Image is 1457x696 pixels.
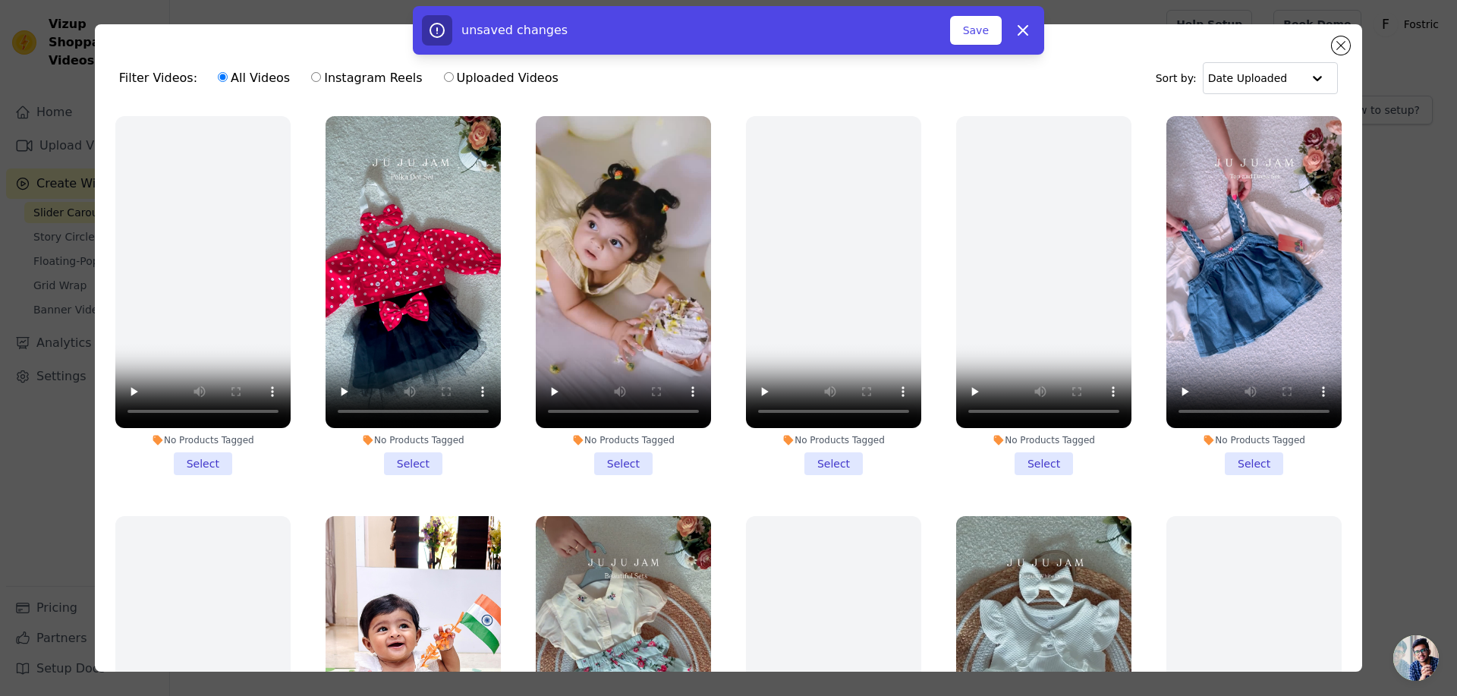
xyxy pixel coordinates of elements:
[443,68,559,88] label: Uploaded Videos
[956,434,1131,446] div: No Products Tagged
[746,434,921,446] div: No Products Tagged
[536,434,711,446] div: No Products Tagged
[461,23,568,37] span: unsaved changes
[326,434,501,446] div: No Products Tagged
[1156,62,1339,94] div: Sort by:
[1393,635,1439,681] a: Open chat
[310,68,423,88] label: Instagram Reels
[1166,434,1342,446] div: No Products Tagged
[950,16,1002,45] button: Save
[217,68,291,88] label: All Videos
[115,434,291,446] div: No Products Tagged
[119,61,567,96] div: Filter Videos:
